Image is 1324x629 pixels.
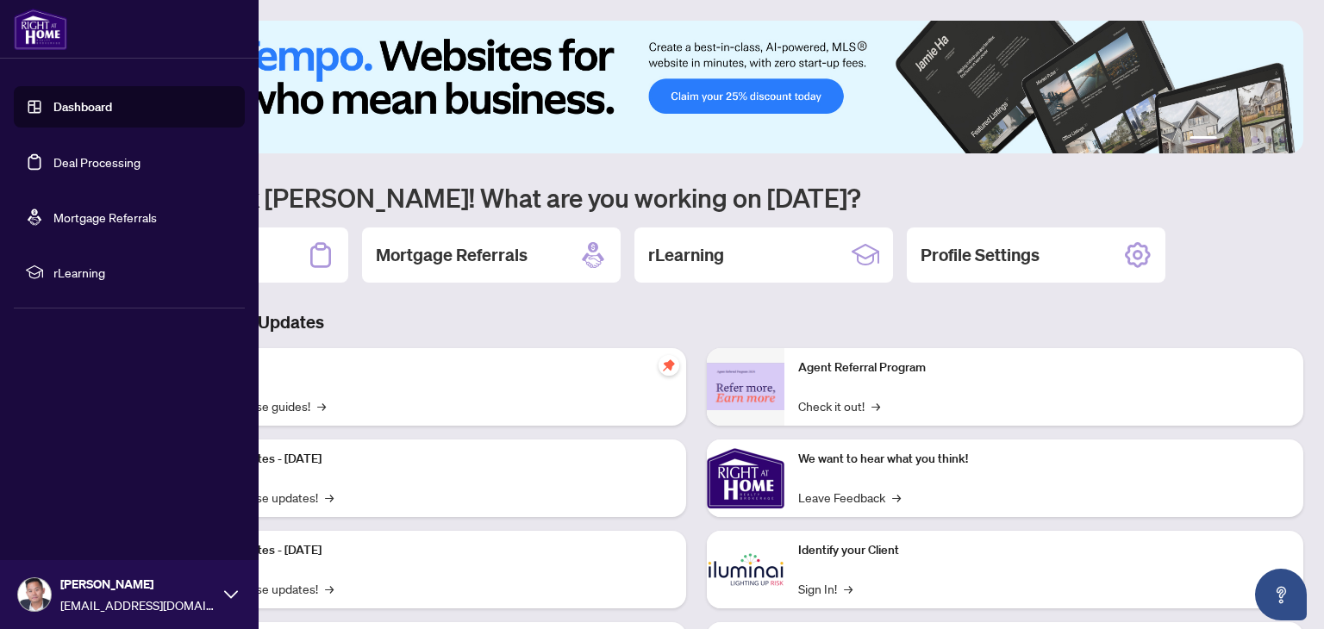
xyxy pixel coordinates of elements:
p: Agent Referral Program [798,358,1290,377]
span: → [317,396,326,415]
a: Deal Processing [53,154,141,170]
button: Open asap [1255,569,1307,620]
span: → [325,579,334,598]
h2: Profile Settings [921,243,1040,267]
img: Profile Icon [18,578,51,611]
p: Platform Updates - [DATE] [181,541,672,560]
img: Agent Referral Program [707,363,784,410]
p: Identify your Client [798,541,1290,560]
h2: rLearning [648,243,724,267]
span: pushpin [659,355,679,376]
h1: Welcome back [PERSON_NAME]! What are you working on [DATE]? [90,181,1303,214]
span: → [892,488,901,507]
span: [EMAIL_ADDRESS][DOMAIN_NAME] [60,595,215,614]
button: 6 [1279,136,1286,143]
a: Dashboard [53,99,112,115]
span: → [871,396,880,415]
button: 3 [1238,136,1245,143]
button: 5 [1265,136,1272,143]
p: We want to hear what you think! [798,450,1290,469]
span: [PERSON_NAME] [60,575,215,594]
p: Self-Help [181,358,672,377]
button: 4 [1252,136,1258,143]
img: logo [14,9,67,50]
img: We want to hear what you think! [707,439,784,517]
button: 1 [1190,136,1217,143]
img: Identify your Client [707,531,784,608]
span: → [325,488,334,507]
a: Check it out!→ [798,396,880,415]
span: → [844,579,852,598]
a: Sign In!→ [798,579,852,598]
h3: Brokerage & Industry Updates [90,310,1303,334]
button: 2 [1224,136,1231,143]
h2: Mortgage Referrals [376,243,528,267]
a: Leave Feedback→ [798,488,901,507]
a: Mortgage Referrals [53,209,157,225]
span: rLearning [53,263,233,282]
img: Slide 0 [90,21,1303,153]
p: Platform Updates - [DATE] [181,450,672,469]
